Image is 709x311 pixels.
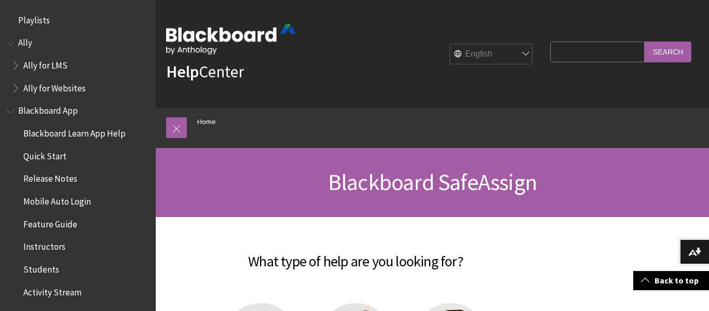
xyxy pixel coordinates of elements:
[645,42,691,62] input: Search
[6,34,149,97] nav: Book outline for Anthology Ally Help
[633,271,709,290] a: Back to top
[166,61,244,82] a: HelpCenter
[23,261,59,275] span: Students
[166,61,199,82] strong: Help
[23,193,91,207] span: Mobile Auto Login
[450,44,533,65] select: Site Language Selector
[23,170,77,184] span: Release Notes
[23,79,86,93] span: Ally for Websites
[166,24,296,55] img: Blackboard by Anthology
[23,215,77,229] span: Feature Guide
[23,57,67,71] span: Ally for LMS
[18,34,32,48] span: Ally
[6,11,149,29] nav: Book outline for Playlists
[197,115,216,128] a: Home
[23,238,65,252] span: Instructors
[18,11,50,25] span: Playlists
[23,125,126,139] span: Blackboard Learn App Help
[166,238,545,272] h2: What type of help are you looking for?
[328,168,537,196] span: Blackboard SafeAssign
[18,102,78,116] span: Blackboard App
[23,283,81,298] span: Activity Stream
[23,147,66,161] span: Quick Start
